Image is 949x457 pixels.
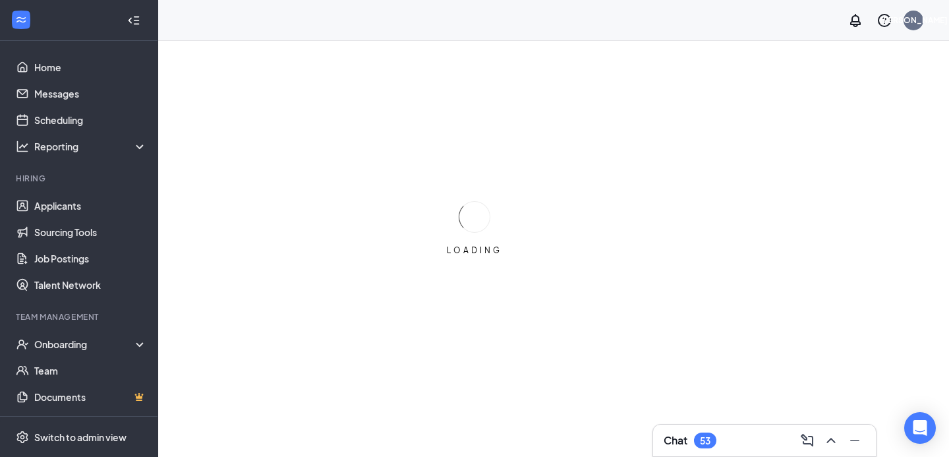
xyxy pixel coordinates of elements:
div: Switch to admin view [34,431,127,444]
div: [PERSON_NAME] [880,15,948,26]
a: SurveysCrown [34,410,147,437]
svg: ComposeMessage [799,433,815,448]
div: Hiring [16,173,144,184]
a: Messages [34,80,147,107]
button: Minimize [844,430,865,451]
button: ChevronUp [820,430,842,451]
svg: Settings [16,431,29,444]
a: Applicants [34,193,147,219]
div: LOADING [442,245,507,256]
button: ComposeMessage [797,430,818,451]
a: Talent Network [34,272,147,298]
svg: Collapse [127,14,140,27]
a: Sourcing Tools [34,219,147,245]
a: DocumentsCrown [34,384,147,410]
div: Open Intercom Messenger [904,412,936,444]
svg: UserCheck [16,338,29,351]
a: Team [34,357,147,384]
div: Onboarding [34,338,136,351]
a: Scheduling [34,107,147,133]
svg: Notifications [848,13,863,28]
div: Reporting [34,140,148,153]
svg: Minimize [847,433,863,448]
a: Job Postings [34,245,147,272]
svg: ChevronUp [823,433,839,448]
svg: Analysis [16,140,29,153]
h3: Chat [664,433,687,448]
a: Home [34,54,147,80]
svg: QuestionInfo [877,13,892,28]
svg: WorkstreamLogo [14,13,28,26]
div: 53 [700,435,710,446]
div: Team Management [16,311,144,322]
